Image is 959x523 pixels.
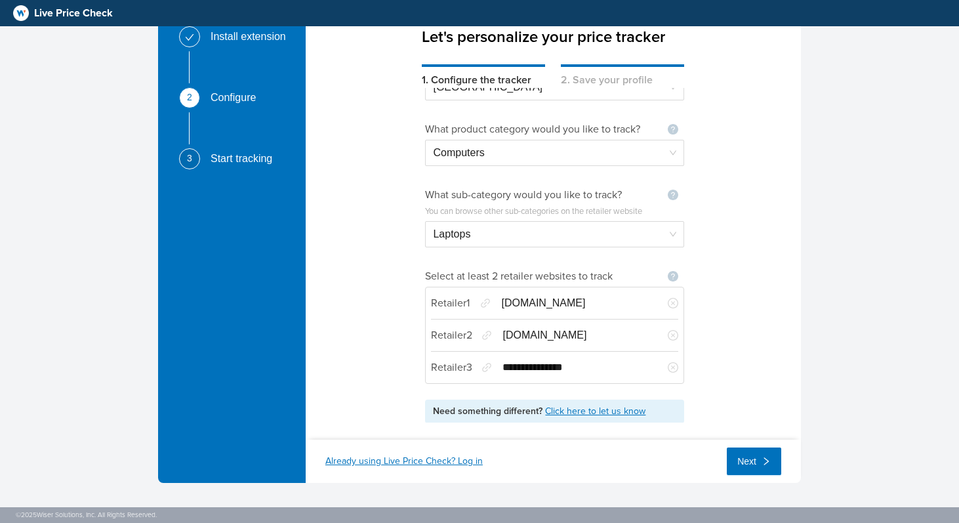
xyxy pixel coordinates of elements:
[668,330,678,341] span: close-circle
[668,362,678,373] span: close-circle
[737,454,756,469] span: Next
[431,295,470,311] div: Retailer 1
[211,87,266,108] div: Configure
[34,5,113,21] span: Live Price Check
[425,268,622,284] div: Select at least 2 retailer websites to track
[431,360,472,375] div: Retailer 3
[762,457,771,466] span: right
[433,406,545,417] span: Need something different?
[325,455,483,468] div: Already using Live Price Check? Log in
[422,64,545,88] div: 1. Configure the tracker
[433,140,676,165] span: Computers
[561,64,684,88] div: 2. Save your profile
[481,330,492,341] span: link
[431,327,472,343] div: Retailer 2
[668,190,678,200] span: question-circle
[211,26,296,47] div: Install extension
[668,124,678,135] span: question-circle
[425,121,651,137] div: What product category would you like to track?
[187,154,192,163] span: 3
[13,5,29,21] img: logo
[425,187,636,203] div: What sub-category would you like to track?
[481,362,492,373] span: link
[187,93,192,102] span: 2
[545,406,645,417] a: Click here to let us know
[422,5,684,49] div: Let's personalize your price tracker
[480,298,491,308] span: link
[211,148,283,169] div: Start tracking
[668,271,678,282] span: question-circle
[425,205,684,219] div: You can browse other sub-categories on the retailer website
[727,448,781,475] button: Nextright
[185,33,194,42] span: check
[433,222,676,247] span: Laptops
[668,298,678,308] span: close-circle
